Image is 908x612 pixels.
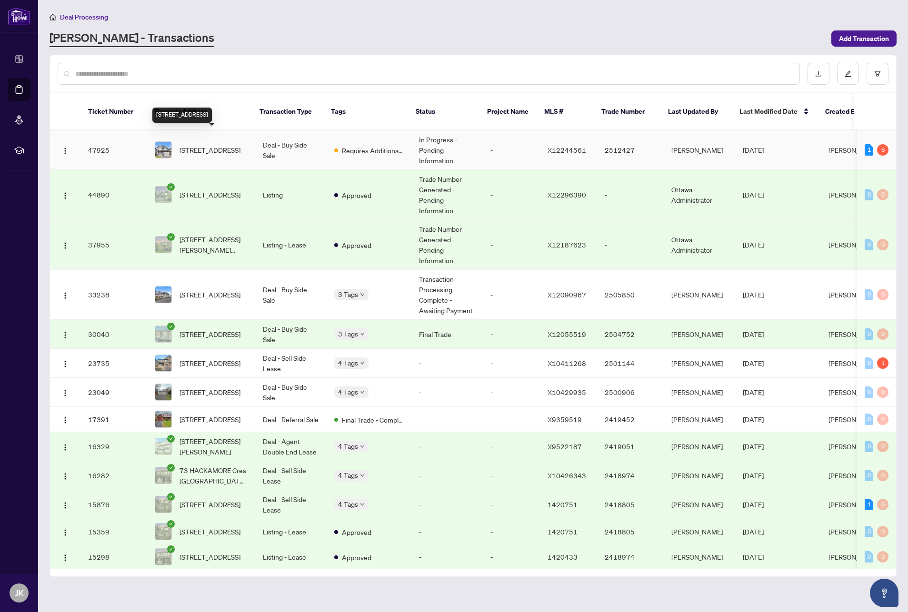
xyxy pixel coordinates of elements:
td: 2418805 [597,519,664,544]
td: 2512427 [597,130,664,170]
span: down [360,361,365,365]
td: - [483,544,540,570]
span: [DATE] [743,415,764,424]
td: [PERSON_NAME] [664,378,735,407]
span: [STREET_ADDRESS] [180,189,240,200]
button: Logo [58,385,73,400]
div: 0 [865,526,873,537]
span: [STREET_ADDRESS] [180,329,240,339]
span: down [360,390,365,395]
img: Logo [61,502,69,509]
td: - [483,519,540,544]
button: Logo [58,468,73,483]
span: 1420751 [548,527,578,536]
td: - [597,170,664,220]
img: thumbnail-img [155,142,171,158]
td: - [483,320,540,349]
th: MLS # [537,93,594,130]
span: 3 Tags [338,328,358,339]
th: Ticket Number [80,93,147,130]
td: 17391 [80,407,147,432]
span: [STREET_ADDRESS][PERSON_NAME][PERSON_NAME] [180,234,248,255]
td: - [411,519,483,544]
div: 0 [865,328,873,340]
span: 4 Tags [338,470,358,481]
div: 0 [877,441,888,452]
td: Trade Number Generated - Pending Information [411,170,483,220]
td: Listing - Lease [255,220,327,270]
span: X10429935 [548,388,586,396]
th: Status [408,93,479,130]
div: 0 [877,386,888,398]
div: 0 [877,328,888,340]
img: Logo [61,242,69,249]
img: thumbnail-img [155,326,171,342]
td: 2418974 [597,461,664,490]
span: check-circle [167,233,175,241]
span: Approved [342,190,371,200]
span: [PERSON_NAME] [828,290,880,299]
td: Deal - Sell Side Lease [255,461,327,490]
td: 2500906 [597,378,664,407]
div: 1 [865,144,873,156]
td: Trade Number Generated - Pending Information [411,220,483,270]
td: Ottawa Administrator [664,220,735,270]
td: 2418805 [597,490,664,519]
td: [PERSON_NAME] [664,270,735,320]
div: 0 [877,499,888,510]
div: 0 [877,289,888,300]
button: Logo [58,524,73,539]
div: 6 [877,144,888,156]
td: [PERSON_NAME] [664,519,735,544]
td: - [411,461,483,490]
td: 2418974 [597,544,664,570]
img: thumbnail-img [155,355,171,371]
span: X12090967 [548,290,586,299]
td: 16282 [80,461,147,490]
img: thumbnail-img [155,237,171,253]
button: Logo [58,549,73,564]
td: [PERSON_NAME] [664,320,735,349]
span: Final Trade - Completed [342,415,404,425]
div: 1 [877,357,888,369]
td: [PERSON_NAME] [664,490,735,519]
td: [PERSON_NAME] [664,432,735,461]
span: [PERSON_NAME] [828,240,880,249]
span: X12187623 [548,240,586,249]
span: [STREET_ADDRESS] [180,414,240,424]
td: 2419452 [597,407,664,432]
span: down [360,444,365,449]
div: 0 [865,441,873,452]
button: Logo [58,326,73,342]
td: - [597,220,664,270]
td: 23049 [80,378,147,407]
span: [STREET_ADDRESS] [180,552,240,562]
td: 37955 [80,220,147,270]
span: home [50,14,56,20]
img: Logo [61,192,69,199]
td: 47925 [80,130,147,170]
td: 15876 [80,490,147,519]
td: Deal - Sell Side Lease [255,490,327,519]
div: 0 [865,386,873,398]
div: 0 [877,189,888,200]
th: Created By [818,93,875,130]
a: [PERSON_NAME] - Transactions [50,30,214,47]
span: check-circle [167,183,175,191]
span: [STREET_ADDRESS][PERSON_NAME] [180,436,248,457]
span: [DATE] [743,442,764,451]
span: [PERSON_NAME] [828,500,880,509]
img: Logo [61,473,69,480]
td: 15359 [80,519,147,544]
img: thumbnail-img [155,523,171,540]
span: 4 Tags [338,441,358,452]
span: X10426343 [548,471,586,480]
td: - [483,461,540,490]
td: - [483,490,540,519]
span: [STREET_ADDRESS] [180,526,240,537]
span: [DATE] [743,240,764,249]
th: Last Modified Date [732,93,818,130]
span: Add Transaction [839,31,889,46]
span: [STREET_ADDRESS] [180,387,240,397]
span: [DATE] [743,359,764,367]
